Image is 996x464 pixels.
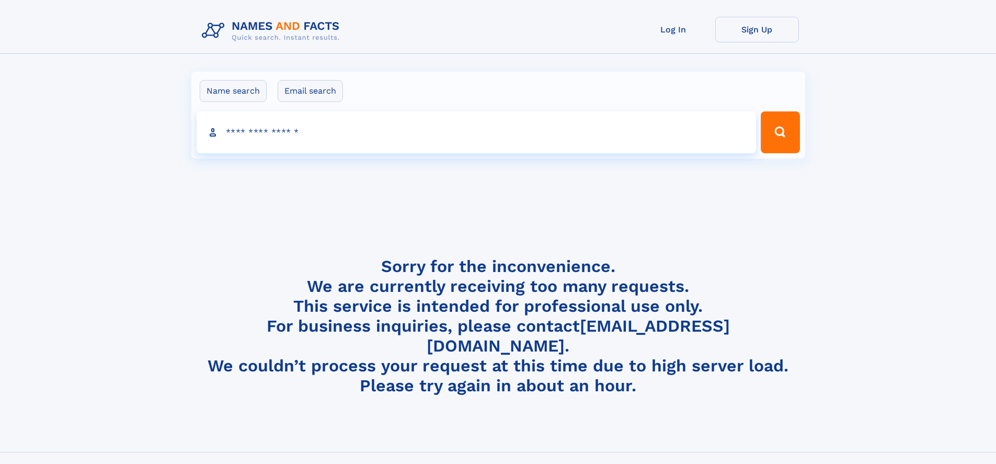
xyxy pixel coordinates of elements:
[198,256,799,396] h4: Sorry for the inconvenience. We are currently receiving too many requests. This service is intend...
[632,17,715,42] a: Log In
[278,80,343,102] label: Email search
[198,17,348,45] img: Logo Names and Facts
[200,80,267,102] label: Name search
[427,316,730,356] a: [EMAIL_ADDRESS][DOMAIN_NAME]
[715,17,799,42] a: Sign Up
[197,111,757,153] input: search input
[761,111,799,153] button: Search Button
